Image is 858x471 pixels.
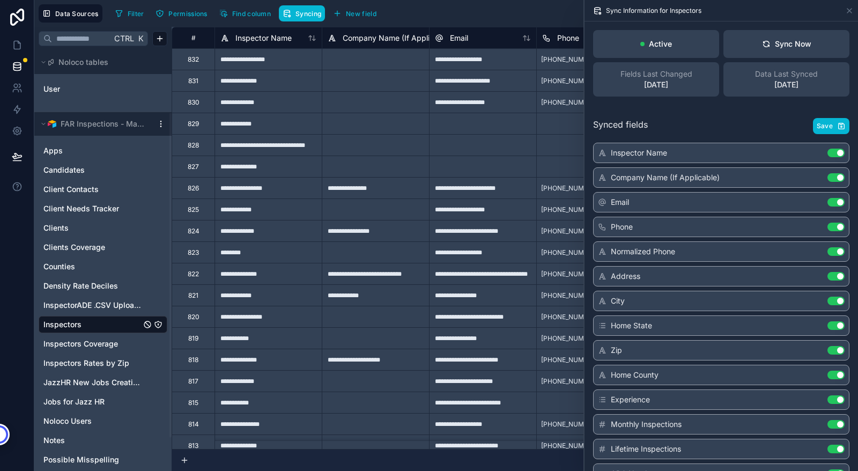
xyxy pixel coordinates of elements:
span: Apps [43,145,63,156]
button: Save [813,118,849,134]
span: Inspectors Rates by Zip [43,358,129,369]
div: 815 [188,399,198,407]
div: Inspectors Coverage [39,335,167,352]
span: New field [346,10,376,18]
p: [DATE] [644,79,668,90]
a: JazzHR New Jobs Creation Log [43,377,141,388]
a: Noloco Users [43,416,141,426]
div: Candidates [39,161,167,179]
span: Home County [611,370,659,380]
div: Client Needs Tracker [39,200,167,217]
div: Sync Now [762,39,811,49]
div: 825 [188,205,199,214]
a: Possible Misspelling [43,454,141,465]
div: Counties [39,258,167,275]
div: 814 [188,420,199,429]
div: Jobs for Jazz HR [39,393,167,410]
div: # [180,34,206,42]
span: Company Name (If Applicable) [611,172,720,183]
span: Inspector Name [235,33,292,43]
span: Jobs for Jazz HR [43,396,105,407]
a: Syncing [279,5,329,21]
span: Filter [128,10,144,18]
span: Normalized Phone [611,246,675,257]
span: Sync Information for Inspectors [606,6,701,15]
button: Syncing [279,5,325,21]
span: [PHONE_NUMBER] [541,77,598,85]
span: Counties [43,261,75,272]
span: [PHONE_NUMBER] [541,377,598,386]
span: Fields Last Changed [620,69,692,79]
span: Clients Coverage [43,242,105,253]
div: JazzHR New Jobs Creation Log [39,374,167,391]
span: Zip [611,345,622,356]
span: Find column [232,10,271,18]
a: Counties [43,261,141,272]
span: Noloco Users [43,416,92,426]
a: Candidates [43,165,141,175]
div: Notes [39,432,167,449]
span: Data Last Synced [755,69,818,79]
button: Sync Now [723,30,849,58]
span: Inspectors [43,319,82,330]
div: Noloco Users [39,413,167,430]
button: Find column [216,5,275,21]
a: Jobs for Jazz HR [43,396,141,407]
button: Filter [111,5,148,21]
div: Client Contacts [39,181,167,198]
span: Monthly Inspections [611,419,682,430]
span: Inspectors Coverage [43,338,118,349]
button: Airtable LogoFAR Inspections - Master Base [39,116,152,131]
div: 823 [188,248,199,257]
span: Client Contacts [43,184,99,195]
span: [PHONE_NUMBER] [541,205,598,214]
a: InspectorADE .CSV Uploads [43,300,141,311]
span: Density Rate Deciles [43,281,118,291]
a: User [43,84,130,94]
span: [PHONE_NUMBER] [541,98,598,107]
span: [PHONE_NUMBER] [541,291,598,300]
div: Density Rate Deciles [39,277,167,295]
span: Experience [611,394,650,405]
div: 824 [188,227,199,235]
div: 829 [188,120,199,128]
span: Phone [557,33,579,43]
span: Email [450,33,468,43]
a: Inspectors Rates by Zip [43,358,141,369]
span: [PHONE_NUMBER] [541,334,598,343]
p: Active [649,39,672,49]
div: 821 [188,291,198,300]
span: Inspector Name [611,148,667,158]
span: City [611,296,625,306]
div: 817 [188,377,198,386]
span: [PHONE_NUMBER] [541,441,598,450]
span: Syncing [295,10,321,18]
div: 831 [188,77,198,85]
span: [PHONE_NUMBER] [541,270,598,278]
span: [PHONE_NUMBER] [541,313,598,321]
span: [PHONE_NUMBER] [541,184,598,193]
p: [DATE] [774,79,798,90]
span: [PHONE_NUMBER] [541,227,598,235]
img: Airtable Logo [48,120,56,128]
div: 830 [188,98,199,107]
div: User [39,80,167,98]
div: 832 [188,55,199,64]
div: Apps [39,142,167,159]
a: Client Needs Tracker [43,203,141,214]
span: FAR Inspections - Master Base [61,119,147,129]
span: Notes [43,435,65,446]
span: K [137,35,144,42]
a: Clients Coverage [43,242,141,253]
span: [PHONE_NUMBER] [541,356,598,364]
div: 822 [188,270,199,278]
span: Data Sources [55,10,99,18]
div: 826 [188,184,199,193]
div: Clients [39,219,167,237]
span: Client Needs Tracker [43,203,119,214]
span: Email [611,197,629,208]
div: 820 [188,313,199,321]
span: Synced fields [593,118,648,134]
a: Inspectors [43,319,141,330]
